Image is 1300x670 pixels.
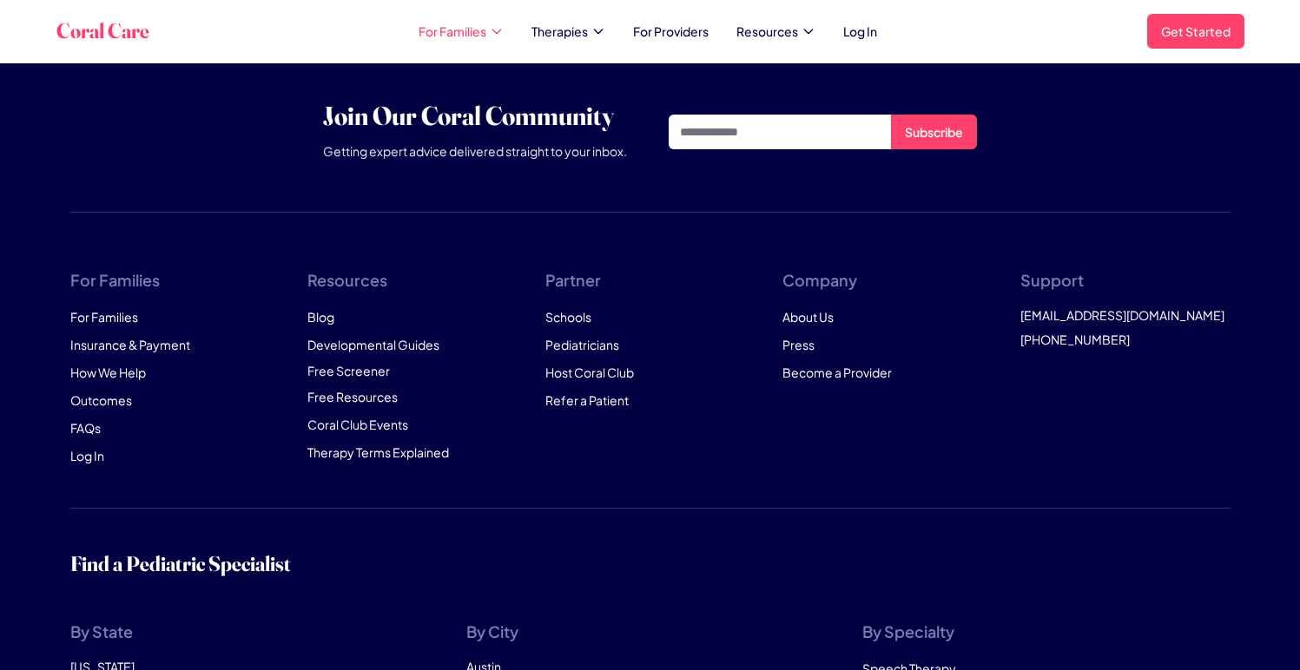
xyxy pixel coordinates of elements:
[323,101,627,132] h3: Join Our Coral Community
[1020,306,1231,324] li: [EMAIL_ADDRESS][DOMAIN_NAME]
[736,23,815,40] button: Resources
[736,23,798,40] span: Resources
[307,417,408,432] a: Coral Club Events
[531,23,588,40] span: Therapies
[307,270,387,290] span: Resources
[531,23,605,40] button: Therapies
[545,337,619,352] a: Pediatricians
[70,620,439,644] h4: By State
[70,550,1231,578] h3: Find a Pediatric Specialist
[782,270,857,290] span: Company
[307,389,398,404] a: Free Resources
[1020,331,1231,348] li: [PHONE_NUMBER]
[70,448,104,463] a: Log In
[782,309,834,325] a: About Us
[545,309,591,325] a: Schools
[70,365,146,380] a: How We Help
[1020,270,1084,290] span: Support
[70,309,138,325] a: For Families
[70,337,190,352] a: Insurance & Payment
[782,365,892,380] a: Become a Provider
[862,620,1231,644] h4: By Specialty
[466,620,835,644] h4: By City
[323,139,627,163] p: Getting expert advice delivered straight to your inbox.
[307,362,518,379] li: Free Screener
[843,23,877,40] a: Log In
[545,392,629,408] a: Refer a Patient
[56,17,149,45] a: Coral Care
[70,420,101,436] a: FAQs
[307,444,449,460] a: Therapy Terms Explained
[419,23,504,40] button: For Families
[1147,14,1244,49] a: Get Started
[545,270,601,290] span: Partner
[633,23,709,40] a: For Providers
[307,337,439,352] a: Developmental Guides
[419,23,486,40] span: For Families
[70,392,132,408] a: Outcomes
[307,309,334,325] a: Blog
[70,270,160,290] span: For Families
[782,337,815,352] a: Press
[545,365,634,380] a: Host Coral Club
[891,115,977,149] button: Subscribe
